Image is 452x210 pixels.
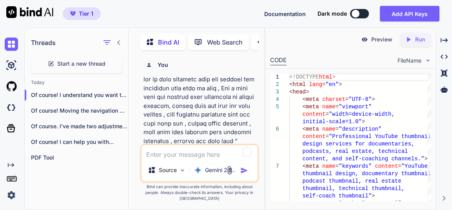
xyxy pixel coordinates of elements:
span: "description" [339,126,381,132]
span: > [362,118,365,125]
span: self-coach thumbnail" [303,193,372,199]
p: Bind AI [158,38,179,47]
span: = [398,163,401,169]
span: Documentation [264,11,306,17]
span: Dark mode [318,10,347,18]
span: name [322,104,336,110]
span: content [368,200,392,206]
button: premiumTier 1 [63,7,101,20]
span: thumbnail design, documentary thumbnail, [303,171,434,177]
span: content [303,133,326,140]
span: charset [322,96,345,102]
img: premium [70,11,76,16]
img: ai-studio [5,59,18,72]
img: settings [5,188,18,202]
span: < [303,163,306,169]
h2: Today [25,79,128,86]
button: Documentation [264,10,306,18]
img: chat [5,38,18,51]
div: 4 [270,96,279,103]
p: Of course! I can help you with... [31,138,128,146]
p: Web Search [207,38,243,47]
span: Start a new thread [57,60,105,68]
span: name [322,163,336,169]
span: content [303,111,326,117]
span: head [293,89,306,95]
span: = [336,126,339,132]
span: > [425,156,428,162]
p: Source [159,166,177,174]
span: = [336,104,339,110]
p: Gemini 2.5.. [205,166,235,174]
img: attachment [225,166,234,175]
span: "Professional YouTube thumbnail [329,133,431,140]
span: < [303,96,306,102]
span: > [372,96,375,102]
span: < [289,89,292,95]
p: Bind can provide inaccurate information, including about people. Always double-check its answers.... [140,184,259,201]
h1: Threads [31,38,56,47]
span: "width=device-width, [329,111,395,117]
span: design services for documentaries, [303,141,415,147]
img: githubLight [5,80,18,93]
span: = [322,81,325,88]
span: meta [306,126,319,132]
img: icon [240,167,248,174]
span: meta [306,104,319,110]
div: 7 [270,163,279,170]
span: "UTF-8" [349,96,372,102]
span: content [375,163,398,169]
span: <!DOCTYPE [289,74,319,80]
img: chevron down [425,57,431,64]
div: CODE [270,56,287,65]
span: "author" [339,200,365,206]
img: preview [361,36,368,43]
span: "keywords" [339,163,372,169]
span: < [303,126,306,132]
span: html [319,74,332,80]
span: podcast thumbnail, real estate [303,178,401,184]
div: 6 [270,126,279,133]
div: 2 [270,81,279,88]
span: lang [309,81,323,88]
div: 8 [270,200,279,207]
p: Preview [371,36,392,43]
button: Add API Keys [380,6,439,22]
span: "en" [326,81,339,88]
span: html [293,81,306,88]
img: Gemini 2.5 Pro [194,166,202,174]
span: < [289,81,292,88]
span: name [322,126,336,132]
span: < [303,200,306,206]
span: = [336,163,339,169]
span: > [306,89,309,95]
span: name [322,200,336,206]
p: Of course! Moving the navigation menu to... [31,107,128,115]
span: Tier 1 [79,10,93,18]
span: > [372,193,375,199]
span: = [336,200,339,206]
div: 3 [270,88,279,96]
img: Pick Models [179,167,186,174]
span: "viewport" [339,104,372,110]
p: PDF Tool [31,154,128,162]
span: > [339,81,342,88]
p: Run [415,36,425,43]
span: = [326,111,329,117]
h6: You [158,61,168,69]
span: content, and self-coaching channels." [303,156,425,162]
span: "[PERSON_NAME] [395,200,441,206]
img: darkCloudIdeIcon [5,101,18,114]
span: initial-scale=1.0" [303,118,362,125]
span: FileName [398,57,421,65]
span: meta [306,200,319,206]
span: meta [306,96,319,102]
span: podcasts, real estate, technical [303,148,408,154]
span: = [392,200,395,206]
span: meta [306,163,319,169]
p: Of course! I understand you want to spli... [31,91,128,99]
span: = [326,133,329,140]
span: = [345,96,349,102]
span: < [303,104,306,110]
span: "YouTube [401,163,428,169]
